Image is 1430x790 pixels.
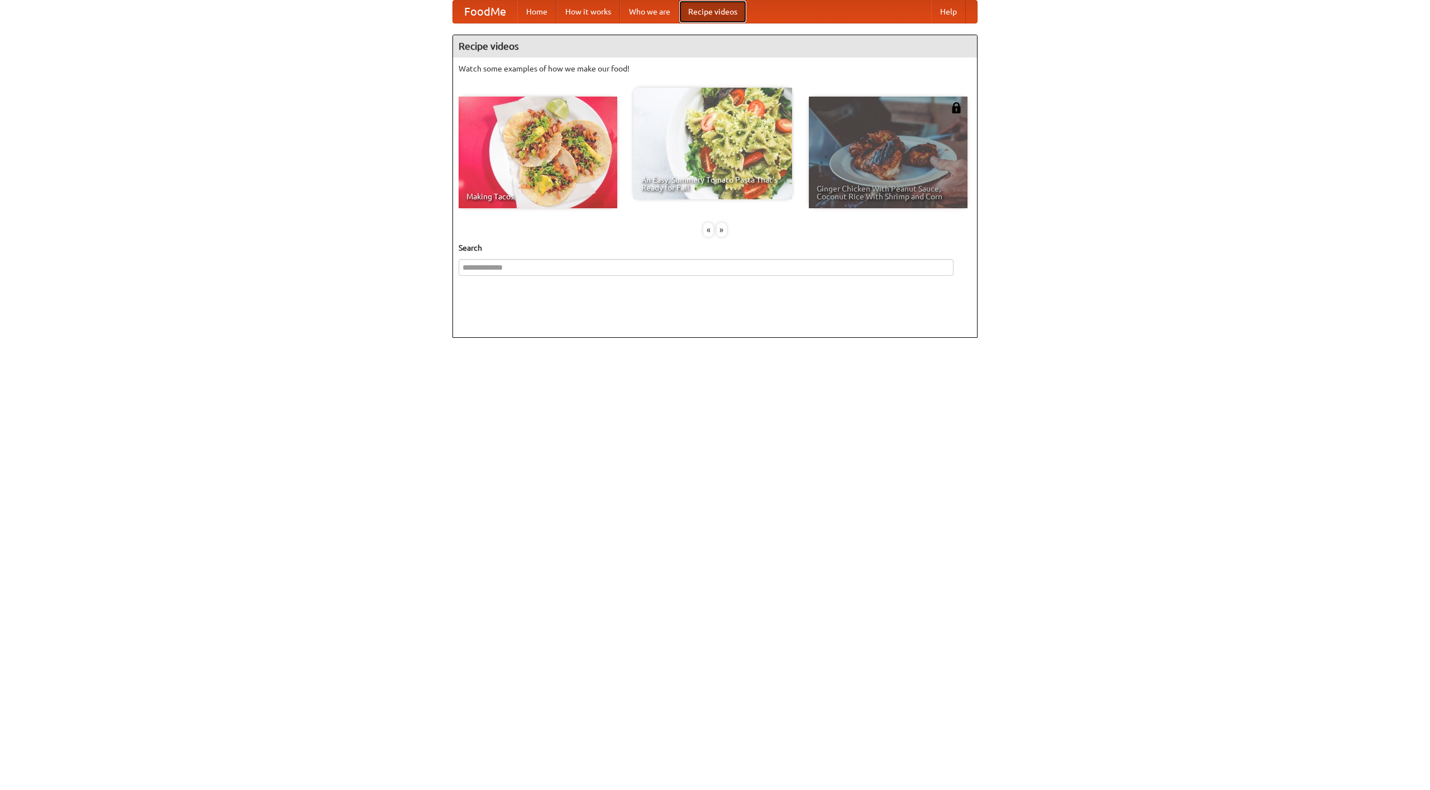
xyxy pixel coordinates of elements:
a: FoodMe [453,1,517,23]
a: Help [931,1,966,23]
a: Recipe videos [679,1,746,23]
a: Who we are [620,1,679,23]
span: An Easy, Summery Tomato Pasta That's Ready for Fall [641,176,784,191]
a: Making Tacos [459,97,617,208]
div: « [703,223,713,237]
h5: Search [459,242,971,253]
h4: Recipe videos [453,35,977,58]
img: 483408.png [951,102,962,113]
span: Making Tacos [466,193,609,200]
p: Watch some examples of how we make our food! [459,63,971,74]
a: Home [517,1,556,23]
div: » [717,223,727,237]
a: An Easy, Summery Tomato Pasta That's Ready for Fall [633,88,792,199]
a: How it works [556,1,620,23]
